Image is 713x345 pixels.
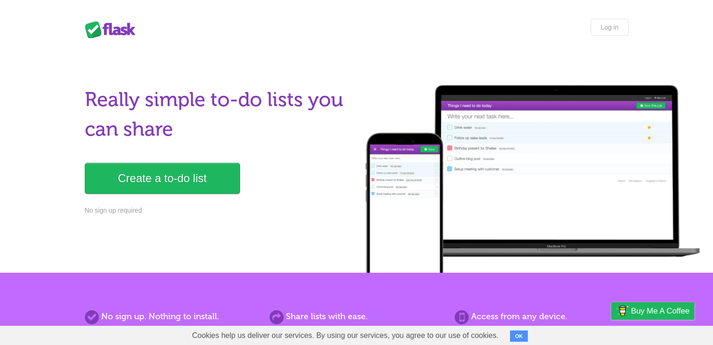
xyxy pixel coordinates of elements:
span: Buy me a coffee [631,303,690,319]
a: Log in [591,19,628,36]
h2: Access from any device. [455,310,628,323]
div: Flask Lists [85,21,141,38]
button: OK [510,330,528,342]
h2: Share lists with ease. [270,310,443,323]
h2: No sign up. Nothing to install. [85,310,258,323]
img: Buy me a coffee [616,303,629,319]
a: Create a to-do list [85,163,240,194]
p: No sign up required [85,206,351,215]
h1: Really simple to-do lists you can share [85,85,351,144]
a: Buy me a coffee [611,302,694,320]
span: Cookies help us deliver our services. By using our services, you agree to our use of cookies. [183,326,508,345]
